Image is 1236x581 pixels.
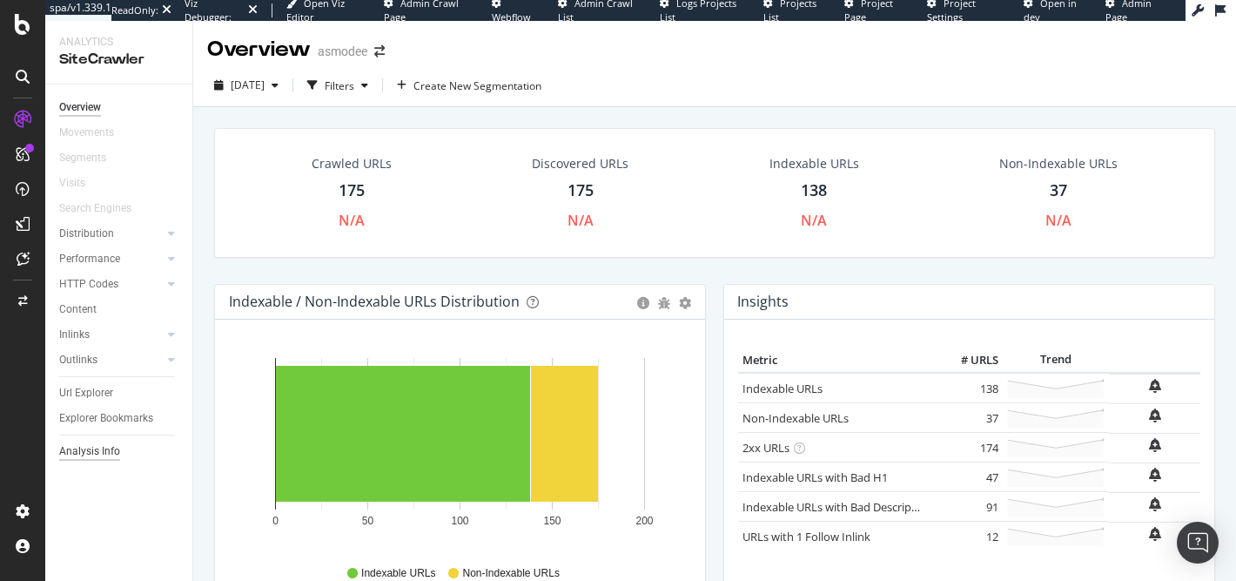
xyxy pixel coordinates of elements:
[111,3,158,17] div: ReadOnly:
[59,250,120,268] div: Performance
[742,440,789,456] a: 2xx URLs
[59,409,180,428] a: Explorer Bookmarks
[1149,379,1161,393] div: bell-plus
[568,179,594,202] div: 175
[451,515,468,527] text: 100
[59,326,163,344] a: Inlinks
[568,211,594,231] div: N/A
[312,155,392,172] div: Crawled URLs
[59,301,180,319] a: Content
[933,522,1003,551] td: 12
[801,179,827,202] div: 138
[933,433,1003,463] td: 174
[413,78,541,93] span: Create New Segmentation
[390,71,548,99] button: Create New Segmentation
[999,155,1118,172] div: Non-Indexable URLs
[59,275,118,294] div: HTTP Codes
[59,351,97,369] div: Outlinks
[59,351,163,369] a: Outlinks
[1149,409,1161,422] div: bell-plus
[59,174,85,193] div: Visits
[59,225,114,243] div: Distribution
[742,381,823,396] a: Indexable URLs
[933,348,1003,374] th: # URLS
[1149,527,1161,541] div: bell-plus
[1149,468,1161,482] div: bell-plus
[933,463,1003,492] td: 47
[769,155,859,172] div: Indexable URLs
[462,566,559,581] span: Non-Indexable URLs
[1050,179,1067,202] div: 37
[59,250,163,268] a: Performance
[59,443,120,461] div: Analysis Info
[801,211,827,231] div: N/A
[1003,348,1109,374] th: Trend
[339,179,365,202] div: 175
[339,211,365,231] div: N/A
[59,443,180,461] a: Analysis Info
[229,293,520,310] div: Indexable / Non-Indexable URLs Distribution
[59,149,106,167] div: Segments
[532,155,628,172] div: Discovered URLs
[59,149,124,167] a: Segments
[933,373,1003,403] td: 138
[59,35,178,50] div: Analytics
[325,78,354,93] div: Filters
[738,348,933,374] th: Metric
[1045,211,1071,231] div: N/A
[635,515,653,527] text: 200
[59,199,131,218] div: Search Engines
[59,301,97,319] div: Content
[1149,438,1161,452] div: bell-plus
[374,45,385,57] div: arrow-right-arrow-left
[742,529,870,544] a: URLs with 1 Follow Inlink
[933,403,1003,433] td: 37
[543,515,561,527] text: 150
[361,566,435,581] span: Indexable URLs
[59,98,101,117] div: Overview
[229,348,691,550] svg: A chart.
[679,297,691,309] div: gear
[59,98,180,117] a: Overview
[1149,497,1161,511] div: bell-plus
[742,499,932,515] a: Indexable URLs with Bad Description
[737,290,789,314] h4: Insights
[658,297,670,309] div: bug
[207,71,285,99] button: [DATE]
[59,225,163,243] a: Distribution
[59,384,180,402] a: Url Explorer
[59,124,131,142] a: Movements
[59,409,153,428] div: Explorer Bookmarks
[59,174,103,193] a: Visits
[59,50,178,70] div: SiteCrawler
[300,71,375,99] button: Filters
[637,297,649,309] div: circle-info
[207,35,311,64] div: Overview
[59,275,163,294] a: HTTP Codes
[742,470,888,485] a: Indexable URLs with Bad H1
[1177,522,1219,564] div: Open Intercom Messenger
[272,515,279,527] text: 0
[742,410,849,426] a: Non-Indexable URLs
[318,43,367,60] div: asmodee
[362,515,374,527] text: 50
[492,10,531,24] span: Webflow
[231,78,265,92] span: 2025 Oct. 7th
[59,326,90,344] div: Inlinks
[933,492,1003,522] td: 91
[59,124,114,142] div: Movements
[59,199,149,218] a: Search Engines
[59,384,113,402] div: Url Explorer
